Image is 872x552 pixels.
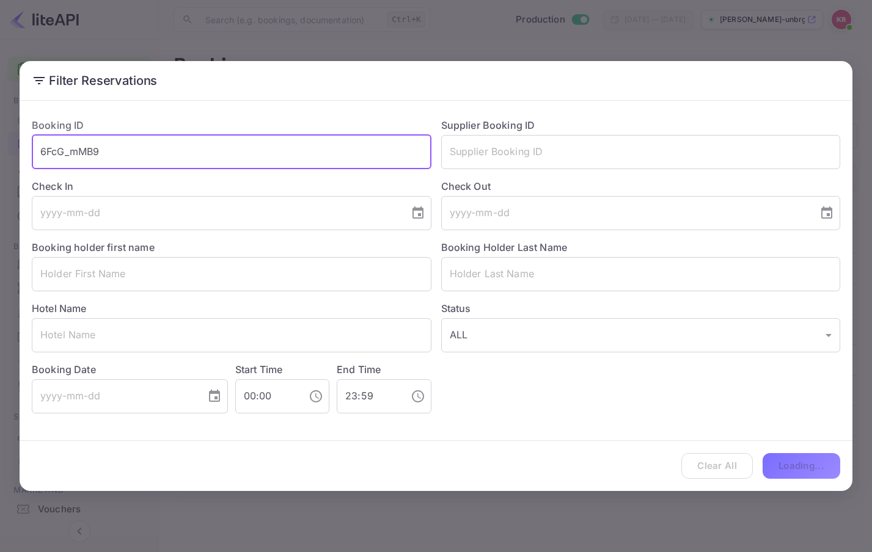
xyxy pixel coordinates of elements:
[441,179,841,194] label: Check Out
[441,301,841,316] label: Status
[815,201,839,225] button: Choose date
[337,363,381,376] label: End Time
[337,379,400,413] input: hh:mm
[406,201,430,225] button: Choose date
[304,384,328,409] button: Choose time, selected time is 12:00 AM
[20,61,852,100] h2: Filter Reservations
[32,257,431,291] input: Holder First Name
[441,135,841,169] input: Supplier Booking ID
[32,119,84,131] label: Booking ID
[32,362,228,377] label: Booking Date
[406,384,430,409] button: Choose time, selected time is 11:59 PM
[32,196,401,230] input: yyyy-mm-dd
[32,379,197,413] input: yyyy-mm-dd
[235,379,299,413] input: hh:mm
[441,318,841,352] div: ALL
[441,241,568,253] label: Booking Holder Last Name
[441,257,841,291] input: Holder Last Name
[441,119,535,131] label: Supplier Booking ID
[32,241,155,253] label: Booking holder first name
[32,179,431,194] label: Check In
[441,196,810,230] input: yyyy-mm-dd
[32,318,431,352] input: Hotel Name
[32,302,87,314] label: Hotel Name
[202,384,227,409] button: Choose date
[235,363,283,376] label: Start Time
[32,135,431,169] input: Booking ID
